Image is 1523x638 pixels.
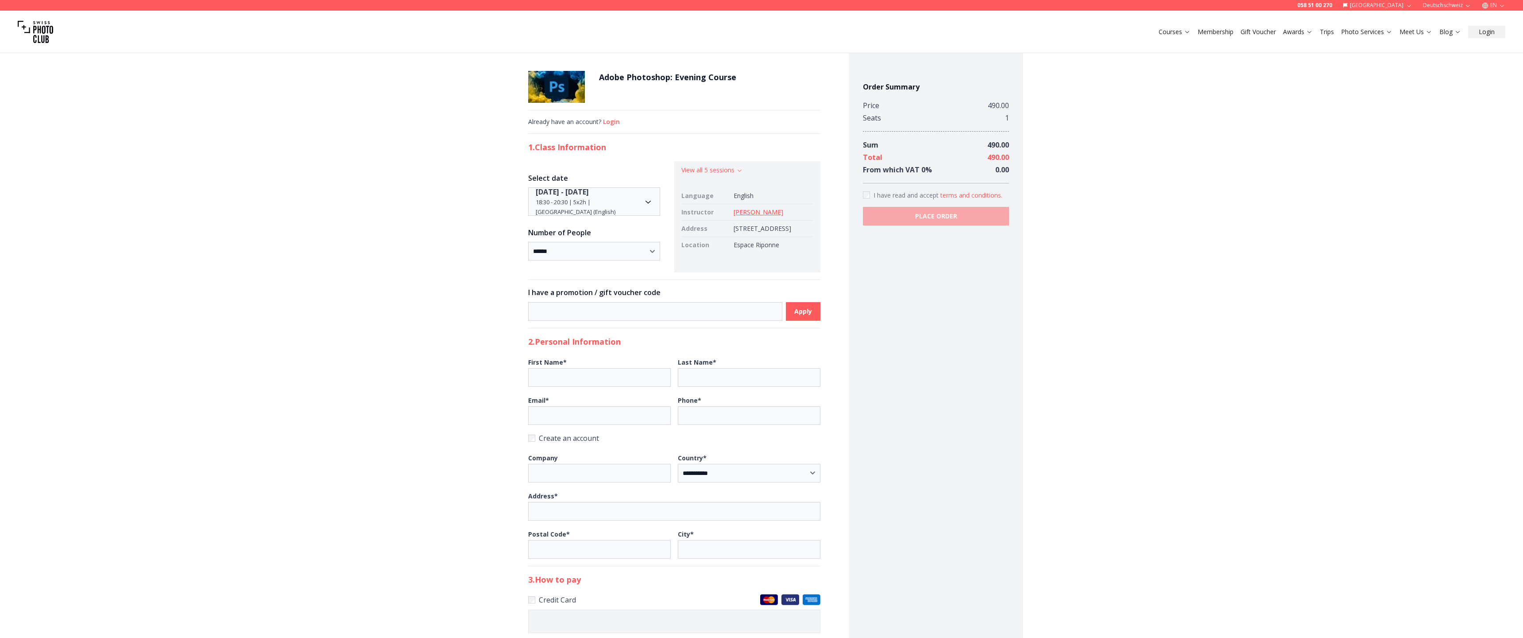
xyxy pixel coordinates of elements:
[1194,26,1237,38] button: Membership
[528,368,671,387] input: First Name*
[528,227,660,238] h3: Number of People
[786,302,820,321] button: Apply
[1237,26,1279,38] button: Gift Voucher
[915,212,957,221] b: PLACE ORDER
[528,406,671,425] input: Email*
[18,14,53,50] img: Swiss photo club
[1283,27,1313,36] a: Awards
[988,99,1009,112] div: 490.00
[803,594,820,605] img: American Express
[863,112,881,124] div: Seats
[781,594,799,605] img: Visa
[678,396,701,405] b: Phone *
[528,573,820,586] h2: 3 . How to pay
[681,237,730,253] td: Location
[678,464,820,482] select: Country*
[528,173,660,183] h3: Select date
[603,117,620,126] button: Login
[1337,26,1396,38] button: Photo Services
[528,502,820,521] input: Address*
[940,191,1002,200] button: Accept termsI have read and accept
[1198,27,1233,36] a: Membership
[1241,27,1276,36] a: Gift Voucher
[863,207,1009,226] button: PLACE ORDER
[987,152,1009,162] span: 490.00
[528,540,671,559] input: Postal Code*
[863,82,1009,92] h4: Order Summary
[1320,27,1334,36] a: Trips
[1297,2,1332,9] a: 058 51 00 270
[681,188,730,204] td: Language
[1341,27,1392,36] a: Photo Services
[874,191,940,199] span: I have read and accept
[794,307,812,316] b: Apply
[528,530,570,538] b: Postal Code *
[1159,27,1191,36] a: Courses
[528,358,567,366] b: First Name *
[528,141,820,153] h2: 1. Class Information
[528,594,820,606] label: Credit Card
[730,221,813,237] td: [STREET_ADDRESS]
[863,151,882,163] div: Total
[534,617,815,626] iframe: Secure card payment input frame
[681,204,730,221] td: Instructor
[1396,26,1436,38] button: Meet Us
[863,99,879,112] div: Price
[528,71,585,103] img: Adobe Photoshop: Evening Course
[730,188,813,204] td: English
[528,596,535,603] input: Credit CardMaster CardsVisaAmerican Express
[678,454,707,462] b: Country *
[528,435,535,442] input: Create an account
[528,432,820,444] label: Create an account
[1155,26,1194,38] button: Courses
[760,594,778,605] img: Master Cards
[678,540,820,559] input: City*
[1399,27,1432,36] a: Meet Us
[987,140,1009,150] span: 490.00
[528,454,558,462] b: Company
[730,237,813,253] td: Espace Riponne
[599,71,736,83] h1: Adobe Photoshop: Evening Course
[1279,26,1316,38] button: Awards
[528,117,820,126] div: Already have an account?
[678,368,820,387] input: Last Name*
[528,492,558,500] b: Address *
[1468,26,1505,38] button: Login
[1439,27,1461,36] a: Blog
[678,530,694,538] b: City *
[528,396,549,405] b: Email *
[528,187,660,216] button: Date
[1436,26,1465,38] button: Blog
[681,221,730,237] td: Address
[863,139,878,151] div: Sum
[528,464,671,482] input: Company
[863,191,870,198] input: Accept terms
[681,166,743,175] button: View all 5 sessions
[528,287,820,298] h3: I have a promotion / gift voucher code
[1005,112,1009,124] div: 1
[528,335,820,348] h2: 2. Personal Information
[1316,26,1337,38] button: Trips
[995,165,1009,175] span: 0.00
[678,406,820,425] input: Phone*
[678,358,716,366] b: Last Name *
[863,163,932,176] div: From which VAT 0 %
[734,208,783,216] a: [PERSON_NAME]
